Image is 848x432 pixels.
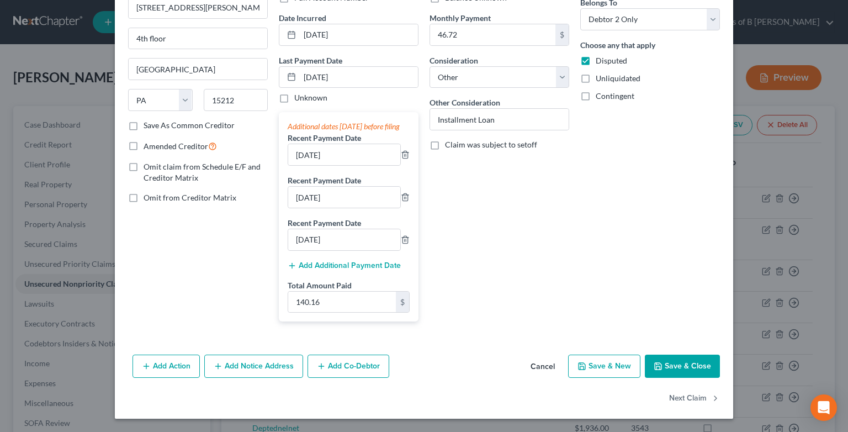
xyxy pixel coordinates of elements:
button: Save & New [568,355,640,378]
div: Additional dates [DATE] before filing [288,121,410,132]
button: Cancel [522,356,564,378]
button: Add Co-Debtor [308,355,389,378]
button: Add Action [132,355,200,378]
input: Specify... [430,109,569,130]
span: Disputed [596,56,627,65]
label: Recent Payment Date [288,132,361,144]
button: Add Additional Payment Date [288,261,401,270]
input: -- [288,229,400,250]
span: Unliquidated [596,73,640,83]
span: Omit claim from Schedule E/F and Creditor Matrix [144,162,261,182]
div: Open Intercom Messenger [810,394,837,421]
input: -- [288,187,400,208]
span: Claim was subject to setoff [445,140,537,149]
input: MM/DD/YYYY [300,67,418,88]
label: Date Incurred [279,12,326,24]
button: Next Claim [669,387,720,410]
input: Apt, Suite, etc... [129,28,267,49]
label: Recent Payment Date [288,217,361,229]
button: Add Notice Address [204,355,303,378]
label: Monthly Payment [430,12,491,24]
label: Total Amount Paid [288,280,352,291]
input: MM/DD/YYYY [300,24,418,45]
div: $ [555,24,569,45]
label: Recent Payment Date [288,175,361,186]
input: Enter city... [129,59,267,80]
label: Last Payment Date [279,55,342,66]
label: Consideration [430,55,478,66]
label: Unknown [294,92,327,103]
span: Omit from Creditor Matrix [144,193,236,202]
span: Amended Creditor [144,141,208,151]
input: 0.00 [430,24,555,45]
span: Contingent [596,91,634,101]
div: $ [396,292,409,313]
input: -- [288,144,400,165]
input: 0.00 [288,292,396,313]
label: Choose any that apply [580,39,655,51]
input: Enter zip... [204,89,268,111]
button: Save & Close [645,355,720,378]
label: Other Consideration [430,97,500,108]
label: Save As Common Creditor [144,120,235,131]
